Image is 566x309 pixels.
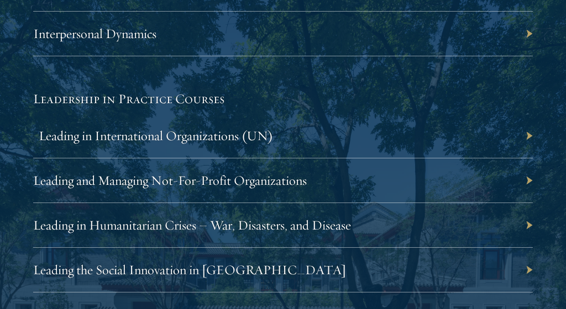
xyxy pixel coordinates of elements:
a: Leading the Social Innovation in [GEOGRAPHIC_DATA] [33,262,346,278]
a: Interpersonal Dynamics [33,25,156,42]
a: Leading in Humanitarian Crises – War, Disasters, and Disease [33,217,351,233]
h5: Leadership in Practice Courses [33,89,533,108]
a: Leading and Managing Not-For-Profit Organizations [33,172,307,189]
a: Leading in International Organizations (UN) [39,127,273,144]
